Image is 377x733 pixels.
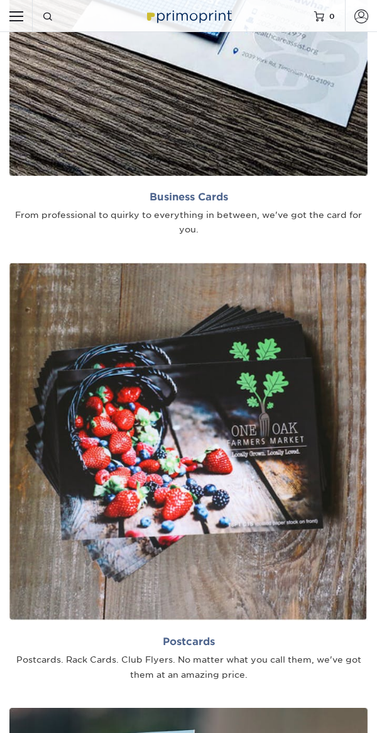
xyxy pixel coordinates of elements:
h2: Postcards [9,636,368,648]
img: Primoprint [143,6,234,25]
div: From professional to quirky to everything in between, we've got the card for you. [9,208,368,238]
div: Postcards. Rack Cards. Club Flyers. No matter what you call them, we've got them at an amazing pr... [9,653,368,683]
a: Postcards Postcards. Rack Cards. Club Flyers. No matter what you call them, we've got them at an ... [9,263,368,683]
h2: Business Cards [9,191,368,203]
img: Postcards [9,263,368,621]
span: 0 [329,11,335,20]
